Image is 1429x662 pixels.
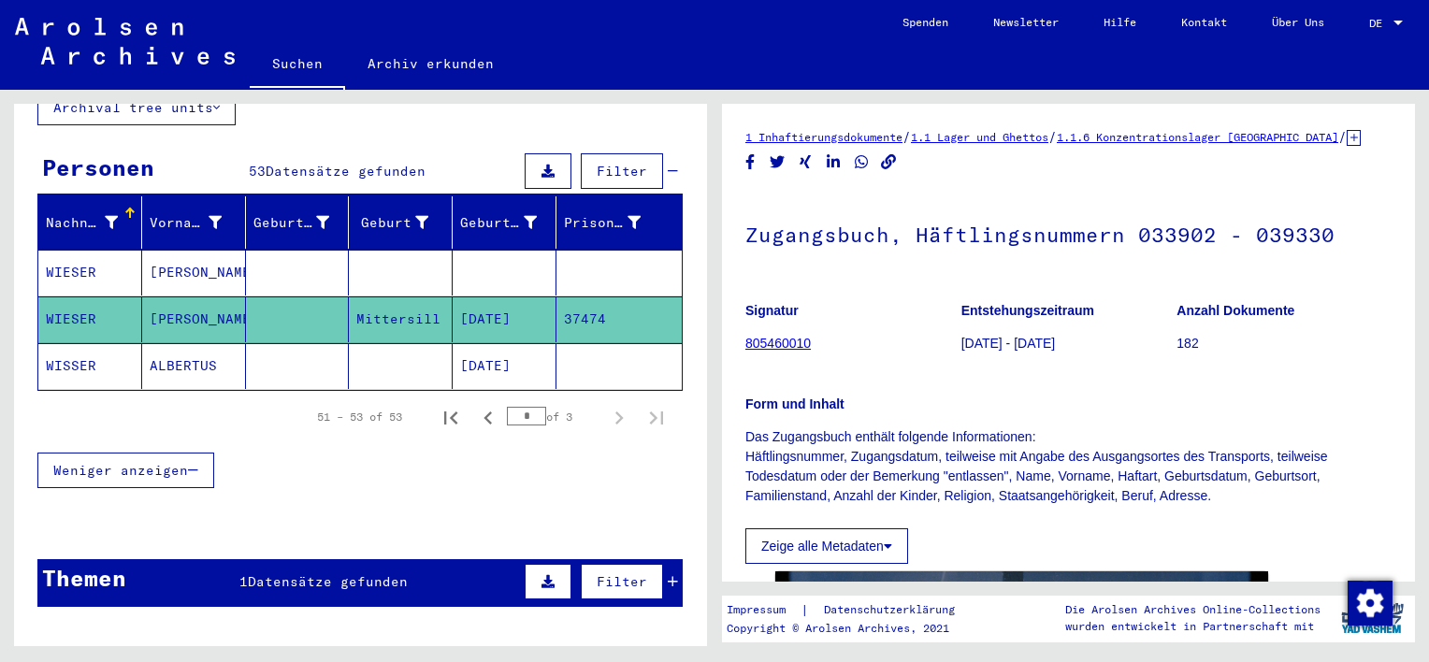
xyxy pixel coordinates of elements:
[453,296,556,342] mat-cell: [DATE]
[727,620,977,637] p: Copyright © Arolsen Archives, 2021
[266,163,426,180] span: Datensätze gefunden
[53,462,188,479] span: Weniger anzeigen
[879,151,899,174] button: Copy link
[239,573,248,590] span: 1
[745,303,799,318] b: Signatur
[248,573,408,590] span: Datensätze gefunden
[727,600,801,620] a: Impressum
[150,213,222,233] div: Vorname
[460,208,560,237] div: Geburtsdatum
[727,600,977,620] div: |
[38,196,142,249] mat-header-cell: Nachname
[961,303,1094,318] b: Entstehungszeitraum
[556,196,682,249] mat-header-cell: Prisoner #
[249,163,266,180] span: 53
[356,208,452,237] div: Geburt‏
[745,427,1392,506] p: Das Zugangsbuch enthält folgende Informationen: Häftlingsnummer, Zugangsdatum, teilweise mit Anga...
[581,564,663,599] button: Filter
[1338,128,1347,145] span: /
[1369,17,1390,30] span: DE
[42,561,126,595] div: Themen
[460,213,537,233] div: Geburtsdatum
[345,41,516,86] a: Archiv erkunden
[961,334,1176,353] p: [DATE] - [DATE]
[38,343,142,389] mat-cell: WISSER
[38,250,142,295] mat-cell: WIESER
[142,296,246,342] mat-cell: [PERSON_NAME]
[46,213,118,233] div: Nachname
[600,398,638,436] button: Next page
[453,196,556,249] mat-header-cell: Geburtsdatum
[745,336,811,351] a: 805460010
[564,213,641,233] div: Prisoner #
[564,208,664,237] div: Prisoner #
[250,41,345,90] a: Suchen
[349,196,453,249] mat-header-cell: Geburt‏
[852,151,872,174] button: Share on WhatsApp
[432,398,469,436] button: First page
[1065,601,1321,618] p: Die Arolsen Archives Online-Collections
[37,90,236,125] button: Archival tree units
[911,130,1048,144] a: 1.1 Lager und Ghettos
[902,128,911,145] span: /
[150,208,245,237] div: Vorname
[253,208,354,237] div: Geburtsname
[453,343,556,389] mat-cell: [DATE]
[15,18,235,65] img: Arolsen_neg.svg
[741,151,760,174] button: Share on Facebook
[1337,595,1407,641] img: yv_logo.png
[317,409,402,425] div: 51 – 53 of 53
[581,153,663,189] button: Filter
[46,208,141,237] div: Nachname
[38,296,142,342] mat-cell: WIESER
[1065,618,1321,635] p: wurden entwickelt in Partnerschaft mit
[1176,334,1392,353] p: 182
[469,398,507,436] button: Previous page
[745,528,908,564] button: Zeige alle Metadaten
[1348,581,1393,626] img: Zustimmung ändern
[745,192,1392,274] h1: Zugangsbuch, Häftlingsnummern 033902 - 039330
[824,151,844,174] button: Share on LinkedIn
[349,296,453,342] mat-cell: Mittersill
[796,151,816,174] button: Share on Xing
[809,600,977,620] a: Datenschutzerklärung
[597,573,647,590] span: Filter
[597,163,647,180] span: Filter
[1048,128,1057,145] span: /
[745,396,844,411] b: Form und Inhalt
[1347,580,1392,625] div: Zustimmung ändern
[37,453,214,488] button: Weniger anzeigen
[142,343,246,389] mat-cell: ALBERTUS
[768,151,787,174] button: Share on Twitter
[356,213,428,233] div: Geburt‏
[507,408,600,425] div: of 3
[42,151,154,184] div: Personen
[142,250,246,295] mat-cell: [PERSON_NAME]
[142,196,246,249] mat-header-cell: Vorname
[556,296,682,342] mat-cell: 37474
[638,398,675,436] button: Last page
[745,130,902,144] a: 1 Inhaftierungsdokumente
[253,213,330,233] div: Geburtsname
[246,196,350,249] mat-header-cell: Geburtsname
[1176,303,1294,318] b: Anzahl Dokumente
[1057,130,1338,144] a: 1.1.6 Konzentrationslager [GEOGRAPHIC_DATA]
